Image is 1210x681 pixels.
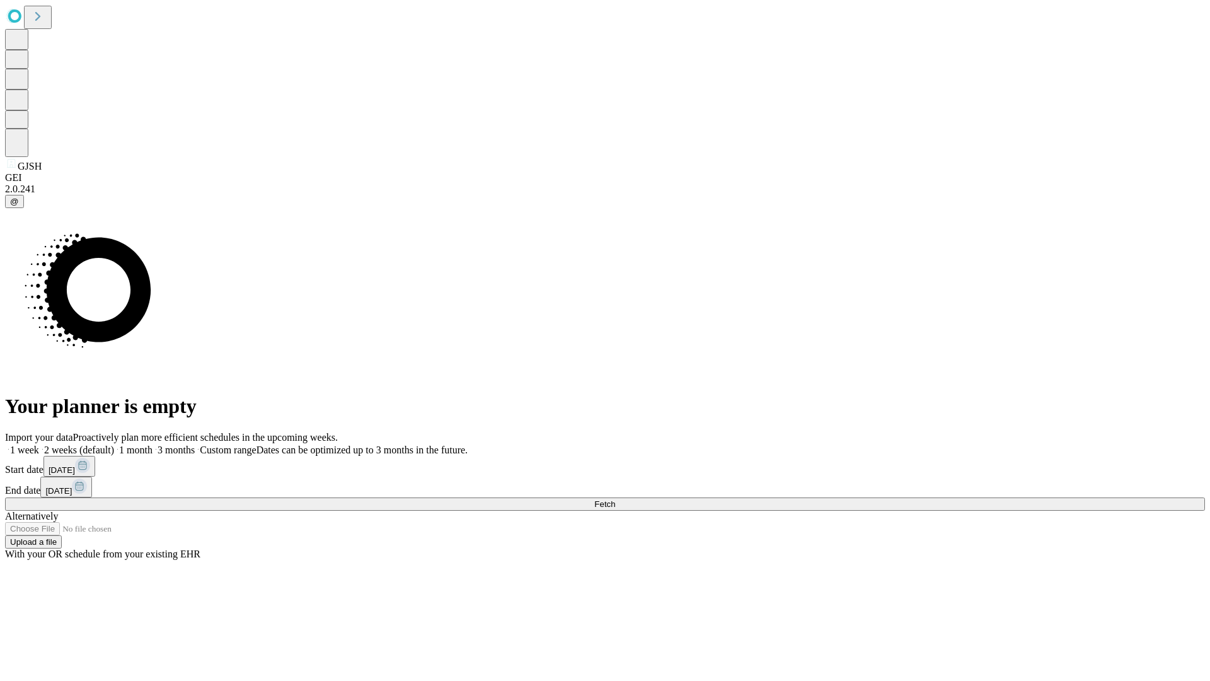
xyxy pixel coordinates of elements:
span: 1 week [10,445,39,455]
span: [DATE] [49,465,75,475]
span: Dates can be optimized up to 3 months in the future. [256,445,468,455]
div: Start date [5,456,1205,477]
span: GJSH [18,161,42,172]
span: @ [10,197,19,206]
span: Import your data [5,432,73,443]
button: @ [5,195,24,208]
button: Fetch [5,498,1205,511]
h1: Your planner is empty [5,395,1205,418]
div: GEI [5,172,1205,183]
span: 1 month [119,445,153,455]
span: 3 months [158,445,195,455]
button: [DATE] [43,456,95,477]
div: 2.0.241 [5,183,1205,195]
button: Upload a file [5,535,62,549]
span: Custom range [200,445,256,455]
span: Proactively plan more efficient schedules in the upcoming weeks. [73,432,338,443]
span: With your OR schedule from your existing EHR [5,549,200,559]
button: [DATE] [40,477,92,498]
span: 2 weeks (default) [44,445,114,455]
div: End date [5,477,1205,498]
span: [DATE] [45,486,72,496]
span: Alternatively [5,511,58,521]
span: Fetch [594,499,615,509]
